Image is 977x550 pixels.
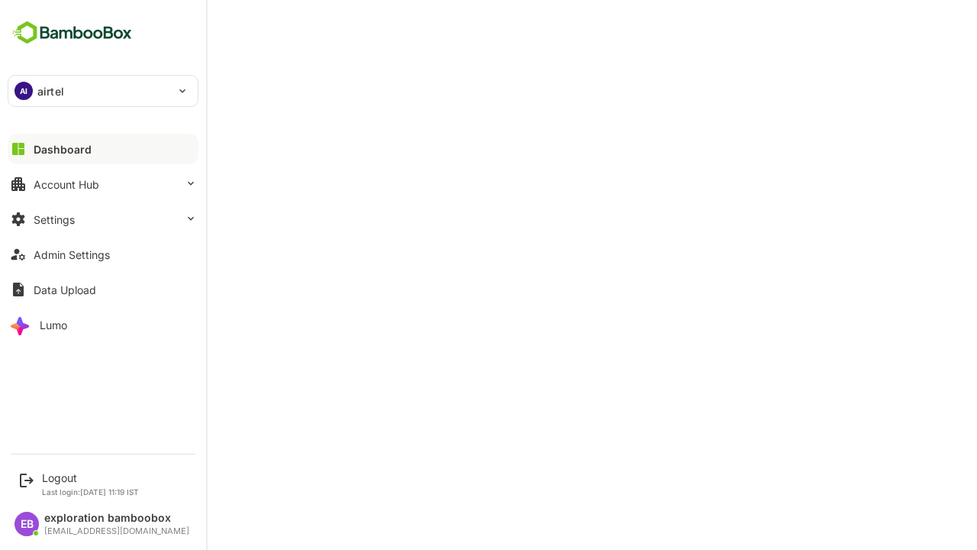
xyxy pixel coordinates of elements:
div: EB [15,512,39,536]
div: Account Hub [34,178,99,191]
button: Settings [8,204,198,235]
div: Admin Settings [34,248,110,261]
div: Data Upload [34,283,96,296]
p: airtel [37,83,64,99]
img: BambooboxFullLogoMark.5f36c76dfaba33ec1ec1367b70bb1252.svg [8,18,137,47]
div: Dashboard [34,143,92,156]
button: Dashboard [8,134,198,164]
div: [EMAIL_ADDRESS][DOMAIN_NAME] [44,526,189,536]
button: Account Hub [8,169,198,199]
div: Logout [42,471,139,484]
div: Settings [34,213,75,226]
button: Data Upload [8,274,198,305]
div: AI [15,82,33,100]
div: Lumo [40,319,67,332]
div: AIairtel [8,76,198,106]
p: Last login: [DATE] 11:19 IST [42,487,139,497]
div: exploration bamboobox [44,512,189,525]
button: Admin Settings [8,239,198,270]
button: Lumo [8,309,198,340]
